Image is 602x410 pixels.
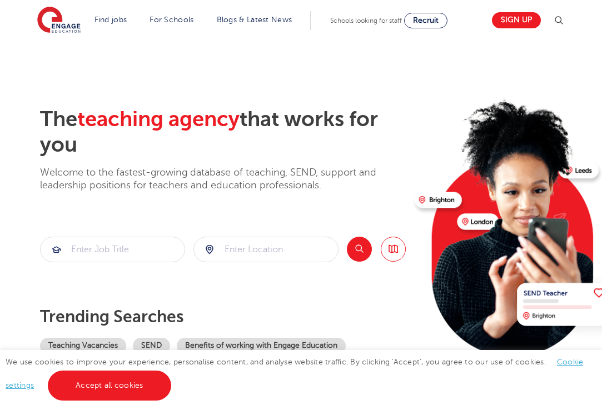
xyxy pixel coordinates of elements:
[413,16,439,24] span: Recruit
[347,237,372,262] button: Search
[77,107,240,131] span: teaching agency
[177,338,346,354] a: Benefits of working with Engage Education
[492,12,541,28] a: Sign up
[48,371,171,401] a: Accept all cookies
[40,338,126,354] a: Teaching Vacancies
[40,166,406,192] p: Welcome to the fastest-growing database of teaching, SEND, support and leadership positions for t...
[94,16,127,24] a: Find jobs
[6,358,583,389] span: We use cookies to improve your experience, personalise content, and analyse website traffic. By c...
[40,307,406,327] p: Trending searches
[404,13,447,28] a: Recruit
[217,16,292,24] a: Blogs & Latest News
[41,237,185,262] input: Submit
[37,7,81,34] img: Engage Education
[133,338,170,354] a: SEND
[40,107,406,158] h2: The that works for you
[193,237,339,262] div: Submit
[40,237,185,262] div: Submit
[330,17,402,24] span: Schools looking for staff
[150,16,193,24] a: For Schools
[194,237,338,262] input: Submit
